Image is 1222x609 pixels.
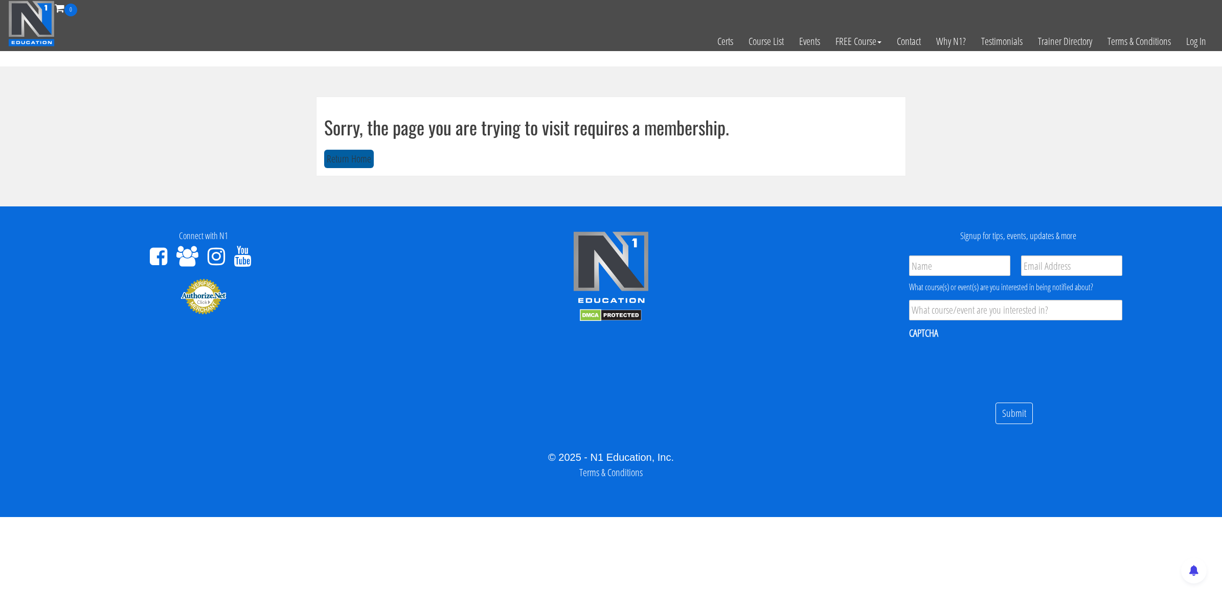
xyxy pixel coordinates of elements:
a: Contact [889,16,929,66]
a: Course List [741,16,791,66]
img: DMCA.com Protection Status [580,309,642,321]
input: Email Address [1021,255,1122,276]
input: Name [909,255,1010,276]
input: Submit [995,403,1033,425]
h1: Sorry, the page you are trying to visit requires a membership. [324,117,898,137]
h4: Signup for tips, events, updates & more [822,231,1214,241]
img: n1-edu-logo [573,231,649,307]
a: Log In [1179,16,1214,66]
div: What course(s) or event(s) are you interested in being notified about? [909,281,1122,293]
h4: Connect with N1 [8,231,400,241]
a: Certs [710,16,741,66]
button: Return Home [324,150,374,169]
a: Terms & Conditions [1100,16,1179,66]
img: n1-education [8,1,55,46]
div: © 2025 - N1 Education, Inc. [8,450,1214,465]
a: Events [791,16,828,66]
label: CAPTCHA [909,326,938,340]
iframe: reCAPTCHA [909,346,1065,386]
a: Testimonials [974,16,1030,66]
a: FREE Course [828,16,889,66]
input: What course/event are you interested in? [909,300,1122,320]
span: 0 [64,4,77,16]
a: 0 [55,1,77,15]
a: Why N1? [929,16,974,66]
img: Authorize.Net Merchant - Click to Verify [180,278,227,315]
a: Terms & Conditions [579,465,643,479]
a: Trainer Directory [1030,16,1100,66]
